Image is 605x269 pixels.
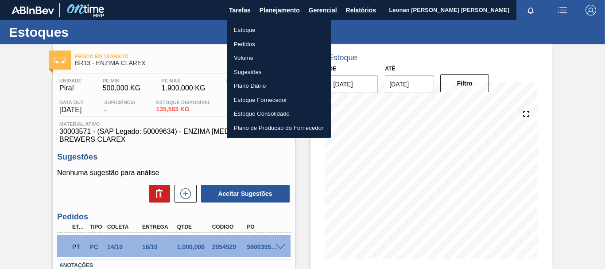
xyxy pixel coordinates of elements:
a: Estoque Fornecedor [227,93,331,107]
a: Estoque Consolidado [227,107,331,121]
a: Pedidos [227,37,331,51]
a: Plano Diário [227,79,331,93]
a: Sugestões [227,65,331,79]
a: Estoque [227,23,331,37]
a: Plano de Produção do Fornecedor [227,121,331,135]
a: Volume [227,51,331,65]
